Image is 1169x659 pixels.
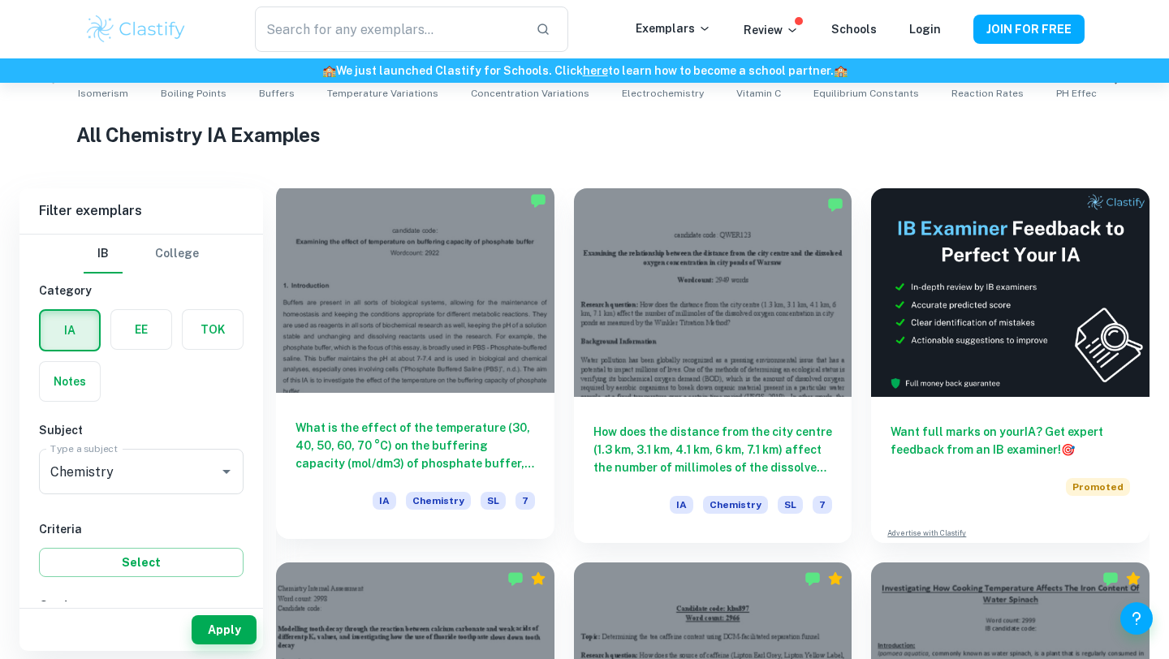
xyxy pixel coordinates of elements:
a: Want full marks on yourIA? Get expert feedback from an IB examiner!PromotedAdvertise with Clastify [871,188,1150,543]
span: Boiling Points [161,86,226,101]
img: Thumbnail [871,188,1150,397]
span: pH Effects [1056,86,1106,101]
a: How does the distance from the city centre (1.3 km, 3.1 km, 4.1 km, 6 km, 7.1 km) affect the numb... [574,188,852,543]
span: Temperature Variations [327,86,438,101]
p: Review [744,21,799,39]
img: Marked [530,192,546,209]
span: Chemistry [406,492,471,510]
h6: Subject [39,421,244,439]
img: Marked [1102,571,1119,587]
h6: Filter exemplars [19,188,263,234]
button: IB [84,235,123,274]
button: JOIN FOR FREE [973,15,1085,44]
img: Marked [804,571,821,587]
div: Premium [827,571,843,587]
button: IA [41,311,99,350]
button: Apply [192,615,257,644]
span: 🏫 [322,64,336,77]
h6: Criteria [39,520,244,538]
button: Select [39,548,244,577]
label: Type a subject [50,441,118,455]
button: TOK [183,310,243,349]
img: Clastify logo [84,13,188,45]
span: Isomerism [78,86,128,101]
span: IA [373,492,396,510]
button: College [155,235,199,274]
h6: Want full marks on your IA ? Get expert feedback from an IB examiner! [891,423,1130,459]
button: Help and Feedback [1120,602,1153,635]
a: here [583,64,608,77]
span: 7 [813,496,832,514]
img: Marked [507,571,524,587]
h1: All Chemistry IA Examples [76,120,1094,149]
input: Search for any exemplars... [255,6,523,52]
span: Promoted [1066,478,1130,496]
a: Advertise with Clastify [887,528,966,539]
span: Chemistry [703,496,768,514]
h6: Category [39,282,244,299]
span: Concentration Variations [471,86,589,101]
img: Marked [827,196,843,213]
h6: We just launched Clastify for Schools. Click to learn how to become a school partner. [3,62,1166,80]
span: Electrochemistry [622,86,704,101]
h6: How does the distance from the city centre (1.3 km, 3.1 km, 4.1 km, 6 km, 7.1 km) affect the numb... [593,423,833,476]
span: Buffers [259,86,295,101]
p: Exemplars [636,19,711,37]
div: Premium [530,571,546,587]
a: What is the effect of the temperature (30, 40, 50, 60, 70 °C) on the buffering capacity (mol/dm3)... [276,188,554,543]
a: Login [909,23,941,36]
h6: What is the effect of the temperature (30, 40, 50, 60, 70 °C) on the buffering capacity (mol/dm3)... [295,419,535,472]
span: 🎯 [1061,443,1075,456]
span: 7 [515,492,535,510]
span: Reaction Rates [951,86,1024,101]
a: Schools [831,23,877,36]
div: Premium [1125,571,1141,587]
span: Vitamin C [736,86,781,101]
span: SL [778,496,803,514]
div: Filter type choice [84,235,199,274]
button: Open [215,460,238,483]
span: SL [481,492,506,510]
span: Equilibrium Constants [813,86,919,101]
span: IA [670,496,693,514]
button: Notes [40,362,100,401]
button: EE [111,310,171,349]
span: 🏫 [834,64,848,77]
h6: Grade [39,597,244,614]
